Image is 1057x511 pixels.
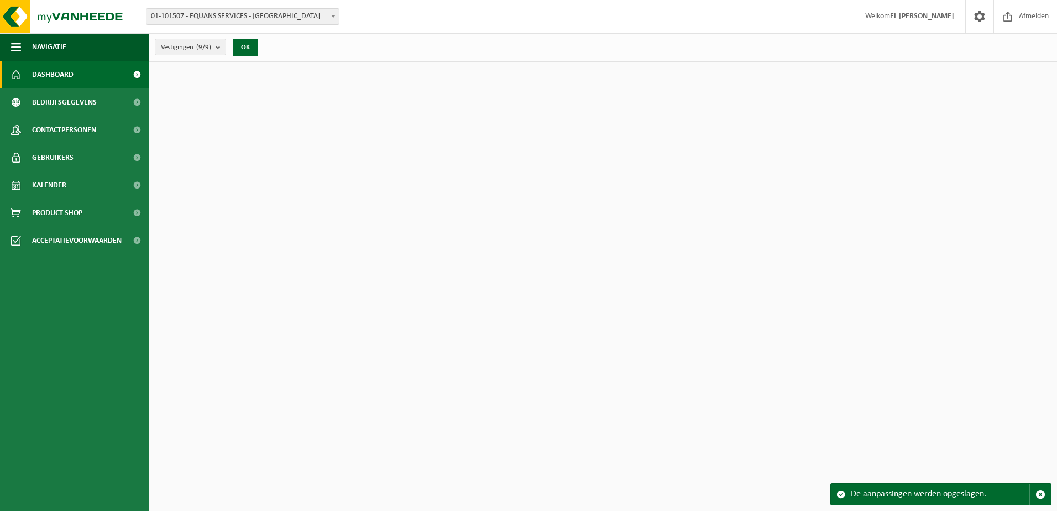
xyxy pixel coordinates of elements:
[155,39,226,55] button: Vestigingen(9/9)
[196,44,211,51] count: (9/9)
[161,39,211,56] span: Vestigingen
[233,39,258,56] button: OK
[146,8,339,25] span: 01-101507 - EQUANS SERVICES - BRUXELLES
[32,171,66,199] span: Kalender
[32,88,97,116] span: Bedrijfsgegevens
[890,12,954,20] strong: EL [PERSON_NAME]
[32,199,82,227] span: Product Shop
[851,484,1029,505] div: De aanpassingen werden opgeslagen.
[32,227,122,254] span: Acceptatievoorwaarden
[32,61,74,88] span: Dashboard
[32,144,74,171] span: Gebruikers
[146,9,339,24] span: 01-101507 - EQUANS SERVICES - BRUXELLES
[32,116,96,144] span: Contactpersonen
[32,33,66,61] span: Navigatie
